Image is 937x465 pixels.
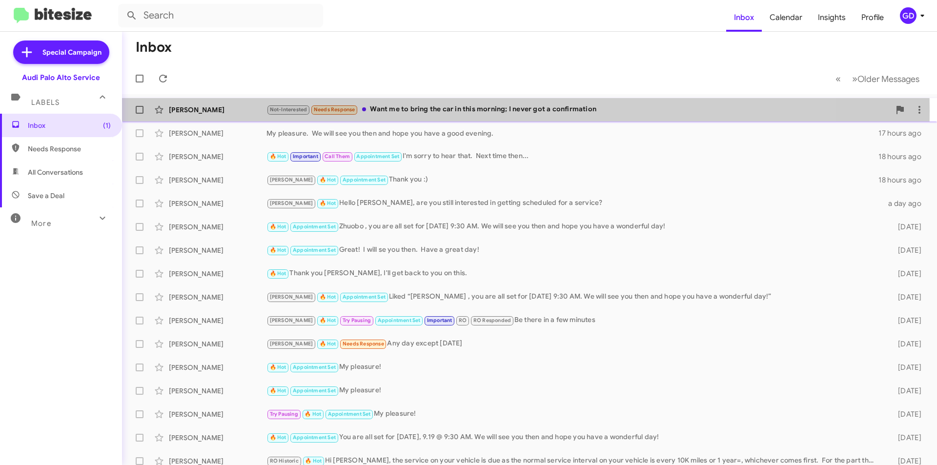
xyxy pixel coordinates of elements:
[305,458,322,464] span: 🔥 Hot
[320,177,336,183] span: 🔥 Hot
[852,73,857,85] span: »
[892,7,926,24] button: GD
[320,200,336,206] span: 🔥 Hot
[343,317,371,323] span: Try Pausing
[169,245,266,255] div: [PERSON_NAME]
[320,341,336,347] span: 🔥 Hot
[270,247,286,253] span: 🔥 Hot
[882,433,929,443] div: [DATE]
[118,4,323,27] input: Search
[270,200,313,206] span: [PERSON_NAME]
[293,364,336,370] span: Appointment Set
[266,151,878,162] div: I'm sorry to hear that. Next time then...
[726,3,762,32] a: Inbox
[169,152,266,162] div: [PERSON_NAME]
[270,458,299,464] span: RO Historic
[882,386,929,396] div: [DATE]
[270,364,286,370] span: 🔥 Hot
[882,269,929,279] div: [DATE]
[169,175,266,185] div: [PERSON_NAME]
[830,69,847,89] button: Previous
[878,152,929,162] div: 18 hours ago
[136,40,172,55] h1: Inbox
[854,3,892,32] a: Profile
[169,433,266,443] div: [PERSON_NAME]
[328,411,371,417] span: Appointment Set
[882,292,929,302] div: [DATE]
[266,128,878,138] div: My pleasure. We will see you then and hope you have a good evening.
[266,268,882,279] div: Thank you [PERSON_NAME], I'll get back to you on this.
[22,73,100,82] div: Audi Palo Alto Service
[846,69,925,89] button: Next
[31,219,51,228] span: More
[835,73,841,85] span: «
[169,128,266,138] div: [PERSON_NAME]
[270,341,313,347] span: [PERSON_NAME]
[169,269,266,279] div: [PERSON_NAME]
[314,106,355,113] span: Needs Response
[882,363,929,372] div: [DATE]
[270,411,298,417] span: Try Pausing
[762,3,810,32] a: Calendar
[882,245,929,255] div: [DATE]
[293,247,336,253] span: Appointment Set
[293,434,336,441] span: Appointment Set
[13,40,109,64] a: Special Campaign
[270,153,286,160] span: 🔥 Hot
[28,167,83,177] span: All Conversations
[293,153,318,160] span: Important
[103,121,111,130] span: (1)
[270,294,313,300] span: [PERSON_NAME]
[882,199,929,208] div: a day ago
[305,411,321,417] span: 🔥 Hot
[320,317,336,323] span: 🔥 Hot
[270,270,286,277] span: 🔥 Hot
[810,3,854,32] a: Insights
[882,409,929,419] div: [DATE]
[878,175,929,185] div: 18 hours ago
[266,291,882,303] div: Liked “[PERSON_NAME] , you are all set for [DATE] 9:30 AM. We will see you then and hope you have...
[830,69,925,89] nav: Page navigation example
[266,385,882,396] div: My pleasure!
[270,106,307,113] span: Not-Interested
[266,174,878,185] div: Thank you :)
[293,223,336,230] span: Appointment Set
[266,221,882,232] div: Zhuobo , you are all set for [DATE] 9:30 AM. We will see you then and hope you have a wonderful day!
[270,317,313,323] span: [PERSON_NAME]
[266,198,882,209] div: Hello [PERSON_NAME], are you still interested in getting scheduled for a service?
[459,317,467,323] span: RO
[169,222,266,232] div: [PERSON_NAME]
[266,338,882,349] div: Any day except [DATE]
[169,105,266,115] div: [PERSON_NAME]
[169,363,266,372] div: [PERSON_NAME]
[882,222,929,232] div: [DATE]
[266,408,882,420] div: My pleasure!
[343,177,386,183] span: Appointment Set
[270,177,313,183] span: [PERSON_NAME]
[169,339,266,349] div: [PERSON_NAME]
[169,292,266,302] div: [PERSON_NAME]
[270,223,286,230] span: 🔥 Hot
[169,386,266,396] div: [PERSON_NAME]
[356,153,399,160] span: Appointment Set
[31,98,60,107] span: Labels
[878,128,929,138] div: 17 hours ago
[169,316,266,325] div: [PERSON_NAME]
[270,434,286,441] span: 🔥 Hot
[343,294,386,300] span: Appointment Set
[325,153,350,160] span: Call Them
[266,432,882,443] div: You are all set for [DATE], 9.19 @ 9:30 AM. We will see you then and hope you have a wonderful day!
[266,104,890,115] div: Want me to bring the car in this morning; I never got a confirmation
[42,47,102,57] span: Special Campaign
[857,74,919,84] span: Older Messages
[343,341,384,347] span: Needs Response
[266,315,882,326] div: Be there in a few minutes
[882,316,929,325] div: [DATE]
[427,317,452,323] span: Important
[320,294,336,300] span: 🔥 Hot
[270,387,286,394] span: 🔥 Hot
